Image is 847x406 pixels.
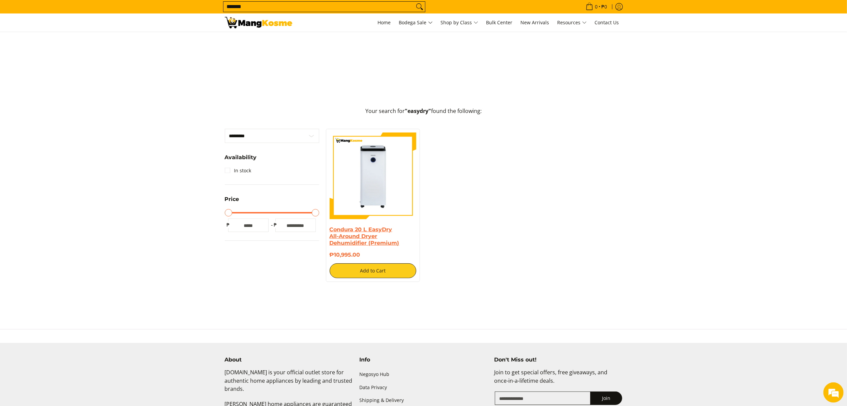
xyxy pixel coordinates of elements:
a: New Arrivals [517,13,553,32]
a: Home [374,13,394,32]
span: Price [225,197,239,202]
span: ₱ [225,222,232,228]
summary: Open [225,197,239,207]
span: Contact Us [595,19,619,26]
a: Shop by Class [437,13,482,32]
h4: Info [360,356,488,363]
a: In stock [225,165,251,176]
a: Contact Us [592,13,623,32]
span: • [584,3,609,10]
button: Join [590,391,622,405]
p: [DOMAIN_NAME] is your official outlet store for authentic home appliances by leading and trusted ... [225,368,353,400]
span: ₱0 [601,4,608,9]
img: Search: 1 result found for &quot;easydry&quot; | Mang Kosme [225,17,292,28]
span: Bodega Sale [399,19,433,27]
span: New Arrivals [521,19,549,26]
span: 0 [594,4,599,9]
span: Home [378,19,391,26]
h4: About [225,356,353,363]
a: Bodega Sale [396,13,436,32]
p: Your search for found the following: [225,107,623,122]
h6: ₱10,995.00 [330,252,417,258]
span: Availability [225,155,257,160]
span: Bulk Center [486,19,513,26]
span: ₱ [272,222,279,228]
a: Data Privacy [360,381,488,394]
strong: "easydry" [405,107,431,115]
a: Bulk Center [483,13,516,32]
span: Shop by Class [441,19,478,27]
button: Add to Cart [330,263,417,278]
button: Search [414,2,425,12]
img: https://mangkosme.com/products/condura-20-l-easydry-all-around-dryer-dehumidifier-premium [330,133,417,220]
summary: Open [225,155,257,165]
a: Negosyo Hub [360,368,488,381]
h4: Don't Miss out! [494,356,622,363]
nav: Main Menu [299,13,623,32]
a: Condura 20 L EasyDry All-Around Dryer Dehumidifier (Premium) [330,226,399,246]
p: Join to get special offers, free giveaways, and once-in-a-lifetime deals. [494,368,622,392]
a: Resources [554,13,590,32]
span: Resources [557,19,587,27]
